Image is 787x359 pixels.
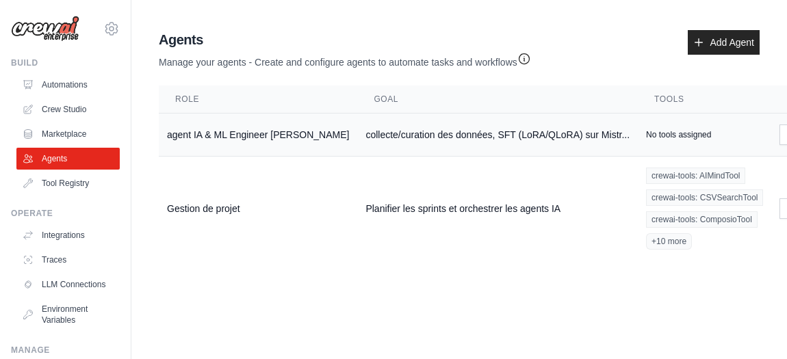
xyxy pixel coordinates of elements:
[159,85,357,114] th: Role
[16,123,120,145] a: Marketplace
[11,16,79,42] img: Logo
[11,57,120,68] div: Build
[16,249,120,271] a: Traces
[16,172,120,194] a: Tool Registry
[646,189,763,206] span: crewai-tools: CSVSearchTool
[646,168,745,184] span: crewai-tools: AIMindTool
[159,49,531,69] p: Manage your agents - Create and configure agents to automate tasks and workflows
[646,129,711,140] p: No tools assigned
[159,114,357,157] td: agent IA & ML Engineer [PERSON_NAME]
[159,157,357,261] td: Gestion de projet
[16,98,120,120] a: Crew Studio
[688,30,760,55] a: Add Agent
[16,298,120,331] a: Environment Variables
[638,85,771,114] th: Tools
[357,114,638,157] td: collecte/curation des données, SFT (LoRA/QLoRA) sur Mistr...
[357,85,638,114] th: Goal
[646,233,692,250] span: +10 more
[646,211,758,228] span: crewai-tools: ComposioTool
[159,30,531,49] h2: Agents
[357,157,638,261] td: Planifier les sprints et orchestrer les agents IA
[16,74,120,96] a: Automations
[11,208,120,219] div: Operate
[16,148,120,170] a: Agents
[11,345,120,356] div: Manage
[16,274,120,295] a: LLM Connections
[16,224,120,246] a: Integrations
